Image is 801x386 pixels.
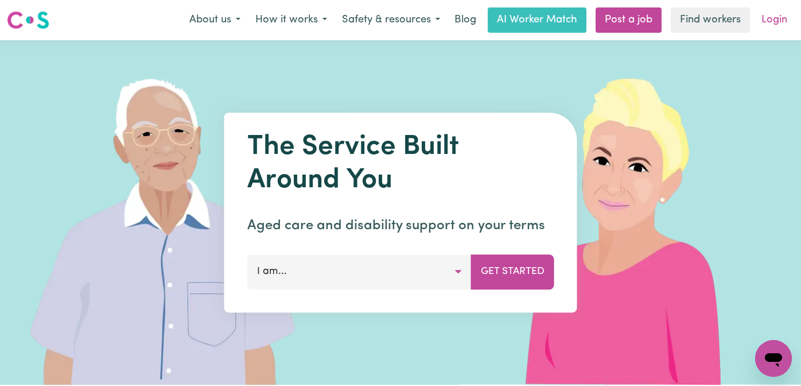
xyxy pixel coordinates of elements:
a: Login [755,7,794,33]
button: I am... [247,254,472,289]
h1: The Service Built Around You [247,131,554,197]
button: Safety & resources [335,8,448,32]
iframe: Button to launch messaging window [755,340,792,377]
button: Get Started [471,254,554,289]
button: About us [182,8,248,32]
img: Careseekers logo [7,10,49,30]
a: Find workers [671,7,750,33]
button: How it works [248,8,335,32]
a: Blog [448,7,483,33]
a: AI Worker Match [488,7,586,33]
a: Careseekers logo [7,7,49,33]
p: Aged care and disability support on your terms [247,215,554,236]
a: Post a job [596,7,662,33]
